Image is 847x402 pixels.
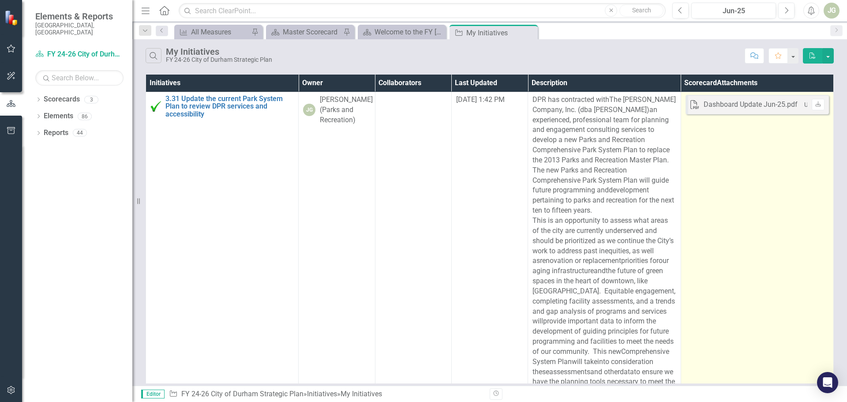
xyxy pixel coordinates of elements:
button: Jun-25 [691,3,776,19]
a: Welcome to the FY [DATE]-[DATE] Strategic Plan Landing Page! [360,26,444,38]
div: My Initiatives [466,27,536,38]
td: Double-Click to Edit [528,92,681,400]
img: Complete [150,101,161,112]
td: Double-Click to Edit [299,92,375,400]
div: My Initiatives [166,47,272,56]
span: and other [590,368,620,376]
a: Scorecards [44,94,80,105]
span: priorities for [621,256,659,265]
div: » » [169,389,483,399]
a: Reports [44,128,68,138]
a: 3.31 Update the current Park System Plan to review DPR services and accessibility [165,95,294,118]
span: renovation or replacement [540,256,621,265]
div: Open Intercom Messenger [817,372,838,393]
span: development pertaining to parks and recreation for the next ten to fifteen years. [532,186,674,214]
span: assessments [549,368,590,376]
div: Master Scorecard [283,26,341,38]
span: will take [572,357,597,366]
div: Welcome to the FY [DATE]-[DATE] Strategic Plan Landing Page! [375,26,444,38]
div: 44 [73,129,87,137]
div: 86 [78,113,92,120]
div: [DATE] 1:42 PM [456,95,523,105]
span: to ensure we have the planning tools necessary to meet the current and future needs of our reside... [532,368,675,396]
div: [PERSON_NAME] (Parks and Recreation) [320,95,373,125]
button: JG [824,3,840,19]
button: Search [619,4,663,17]
div: FY 24-26 City of Durham Strategic Plan [166,56,272,63]
img: ClearPoint Strategy [4,10,20,26]
div: All Measures [191,26,249,38]
span: Elements & Reports [35,11,124,22]
span: Editor [141,390,165,398]
td: Double-Click to Edit [681,92,833,400]
a: Elements [44,111,73,121]
span: Comprehensive System Plan [532,347,669,366]
a: All Measures [176,26,249,38]
div: Jun-25 [694,6,773,16]
small: [GEOGRAPHIC_DATA], [GEOGRAPHIC_DATA] [35,22,124,36]
span: Search [632,7,651,14]
input: Search ClearPoint... [179,3,666,19]
span: and [594,267,606,275]
span: provide important data to inform the development of guiding principles for future programming and... [532,317,674,356]
a: FY 24-26 City of Durham Strategic Plan [181,390,304,398]
div: Dashboard Update Jun-25.pdf [704,100,798,110]
span: data [620,368,634,376]
span: into consideration these [532,357,653,376]
span: This is an opportunity to assess what areas of the city are currently underserved and should be p... [532,216,674,255]
span: an experienced, professional team for planning and engagement consulting services to develop a ne... [532,105,670,195]
a: FY 24-26 City of Durham Strategic Plan [35,49,124,60]
td: Double-Click to Edit Right Click for Context Menu [146,92,299,400]
input: Search Below... [35,70,124,86]
span: The [PERSON_NAME] Company, Inc. (dba [PERSON_NAME]) [532,95,676,114]
a: Master Scorecard [268,26,341,38]
span: DPR has contracted with [532,95,609,104]
a: Initiatives [307,390,337,398]
span: This new [593,347,621,356]
div: JG [303,104,315,116]
div: 3 [84,96,98,103]
td: Double-Click to Edit [375,92,451,400]
div: My Initiatives [341,390,382,398]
